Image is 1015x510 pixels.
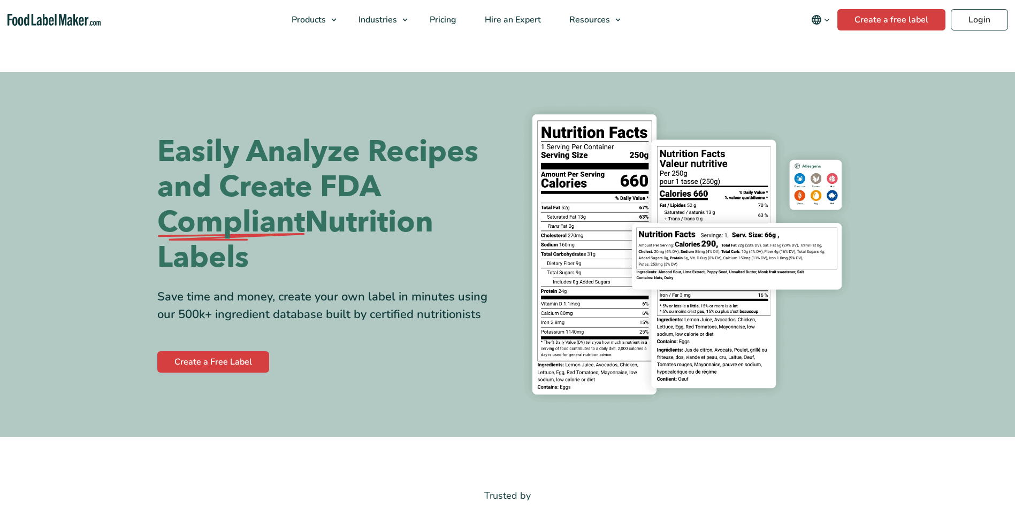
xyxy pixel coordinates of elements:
a: Create a Free Label [157,351,269,373]
h1: Easily Analyze Recipes and Create FDA Nutrition Labels [157,134,500,275]
span: Hire an Expert [482,14,542,26]
span: Industries [355,14,398,26]
span: Products [288,14,327,26]
a: Food Label Maker homepage [7,14,101,26]
p: Trusted by [157,488,858,504]
a: Login [951,9,1008,30]
a: Create a free label [837,9,945,30]
div: Save time and money, create your own label in minutes using our 500k+ ingredient database built b... [157,288,500,323]
span: Pricing [426,14,457,26]
span: Compliant [157,205,305,240]
button: Change language [804,9,837,30]
span: Resources [566,14,611,26]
